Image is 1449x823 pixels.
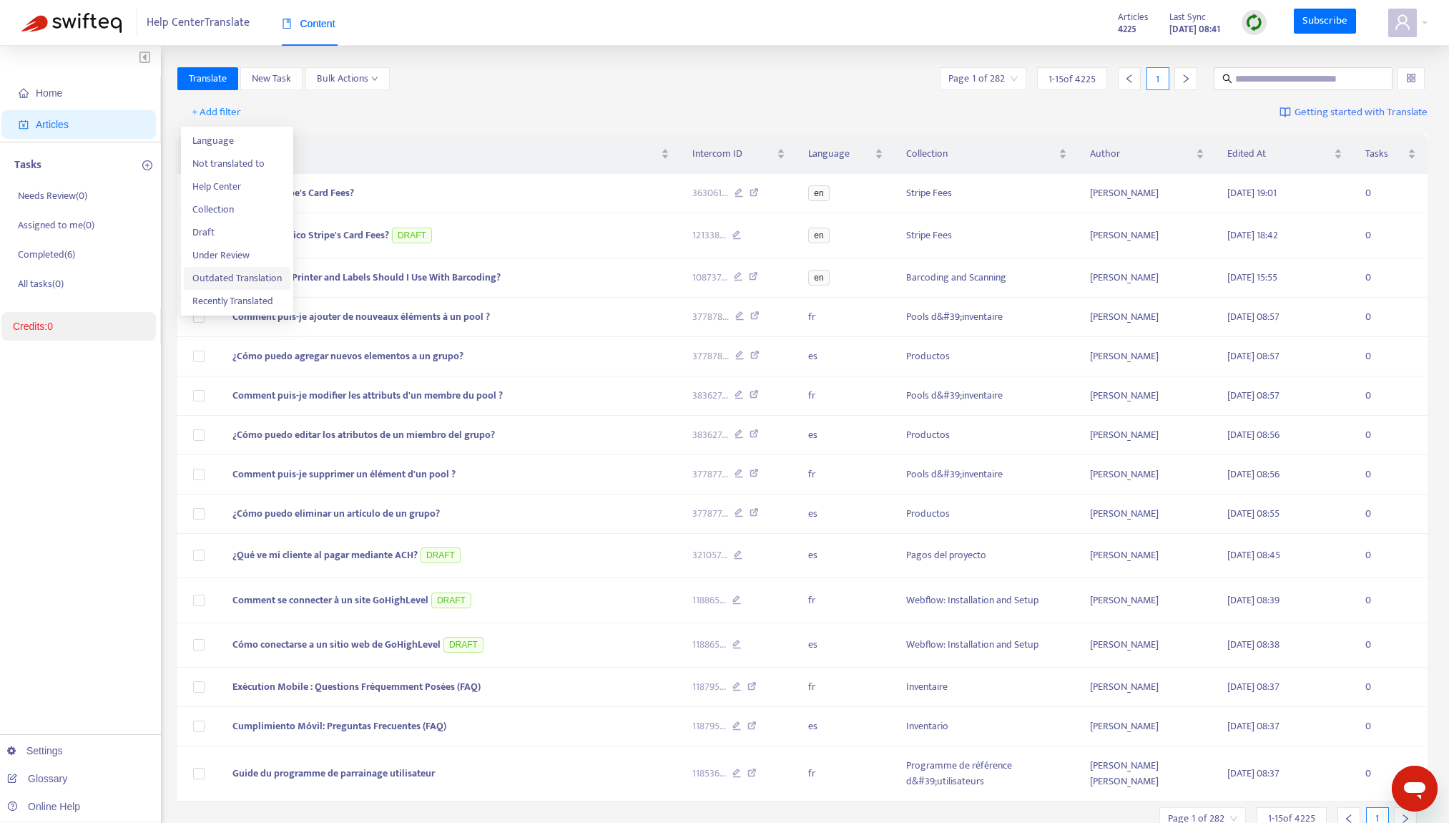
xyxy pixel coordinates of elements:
span: Tasks [1365,146,1405,162]
span: 377878 ... [692,309,729,325]
td: [PERSON_NAME] [1079,174,1217,213]
td: Stripe Fees [895,213,1079,258]
a: Getting started with Translate [1279,101,1428,124]
span: Articles [1118,9,1148,25]
span: book [282,19,292,29]
span: Collection [192,202,282,218]
span: Comment puis-je modifier les attributs d'un membre du pool ? [232,387,503,404]
span: Cómo conectarse a un sitio web de GoHighLevel [232,636,441,653]
strong: 4225 [1118,21,1136,37]
span: What Type of Printer and Labels Should I Use With Barcoding? [232,269,501,286]
span: Title [232,146,658,162]
span: [DATE] 08:55 [1227,505,1279,522]
th: Intercom ID [681,135,797,174]
span: Collection [906,146,1056,162]
span: en [808,228,829,243]
td: 0 [1354,213,1428,258]
iframe: Button to launch messaging window, conversation in progress [1392,766,1438,812]
p: Completed ( 6 ) [18,247,75,262]
td: [PERSON_NAME] [1079,416,1217,455]
td: [PERSON_NAME] [1079,298,1217,337]
span: Comment puis-je ajouter de nouveaux éléments à un pool ? [232,308,490,325]
td: [PERSON_NAME] [1079,707,1217,746]
img: sync.dc5367851b00ba804db3.png [1245,14,1263,31]
span: What are Stripe's Card Fees? [232,185,354,201]
span: 121338 ... [692,228,726,243]
td: Productos [895,337,1079,376]
td: Programme de référence d&#39;utilisateurs [895,746,1079,802]
td: [PERSON_NAME] [1079,258,1217,298]
button: Bulk Actionsdown [305,67,390,90]
td: Pagos del proyecto [895,534,1079,579]
td: 0 [1354,534,1428,579]
th: Author [1079,135,1217,174]
td: Barcoding and Scanning [895,258,1079,298]
span: 383627 ... [692,388,728,404]
span: left [1124,74,1134,84]
img: Swifteq [21,13,122,33]
span: DRAFT [421,547,461,563]
span: down [371,75,378,82]
span: plus-circle [142,160,152,170]
span: Bulk Actions [317,71,378,87]
td: es [797,707,894,746]
span: [DATE] 19:01 [1227,185,1277,201]
span: Language [192,133,282,149]
span: What Are Mexico Stripe's Card Fees? [232,227,389,243]
td: Stripe Fees [895,174,1079,213]
p: Assigned to me ( 0 ) [18,218,94,233]
td: 0 [1354,455,1428,495]
td: [PERSON_NAME] [1079,376,1217,416]
span: 363061 ... [692,185,728,201]
span: [DATE] 08:37 [1227,765,1279,781]
td: fr [797,376,894,416]
button: Translate [177,67,238,90]
span: + Add filter [192,104,241,121]
span: [DATE] 08:57 [1227,308,1279,325]
p: Needs Review ( 0 ) [18,188,87,203]
span: [DATE] 15:55 [1227,269,1277,286]
span: Translate [189,71,227,87]
a: Settings [7,745,63,756]
td: es [797,534,894,579]
td: 0 [1354,416,1428,455]
span: 118795 ... [692,679,726,695]
span: New Task [252,71,291,87]
td: 0 [1354,337,1428,376]
td: [PERSON_NAME] [1079,455,1217,495]
span: 118865 ... [692,593,726,608]
td: [PERSON_NAME] [PERSON_NAME] [1079,746,1217,802]
span: 108737 ... [692,270,727,286]
span: DRAFT [392,228,432,243]
span: 118865 ... [692,637,726,653]
span: Exécution Mobile : Questions Fréquemment Posées (FAQ) [232,678,481,695]
span: Comment se connecter à un site GoHighLevel [232,592,428,608]
span: Not translated to [192,156,282,172]
td: [PERSON_NAME] [1079,668,1217,707]
span: ¿Cómo puedo editar los atributos de un miembro del grupo? [232,427,495,443]
span: Last Sync [1169,9,1206,25]
td: es [797,337,894,376]
span: [DATE] 08:45 [1227,547,1280,563]
span: home [19,88,29,98]
div: 1 [1146,67,1169,90]
td: Pools d&#39;inventaire [895,455,1079,495]
span: [DATE] 08:57 [1227,348,1279,364]
span: Cumplimiento Móvil: Preguntas Frecuentes (FAQ) [232,718,446,734]
span: 377877 ... [692,506,728,522]
td: fr [797,298,894,337]
span: Author [1090,146,1194,162]
td: [PERSON_NAME] [1079,213,1217,258]
td: 0 [1354,578,1428,623]
a: Subscribe [1294,9,1357,34]
td: 0 [1354,746,1428,802]
td: 0 [1354,707,1428,746]
span: Intercom ID [692,146,775,162]
td: [PERSON_NAME] [1079,337,1217,376]
a: Online Help [7,801,80,812]
td: es [797,495,894,534]
span: 1 - 15 of 4225 [1048,72,1096,87]
span: Draft [192,225,282,240]
span: [DATE] 08:57 [1227,387,1279,404]
span: Recently Translated [192,293,282,309]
